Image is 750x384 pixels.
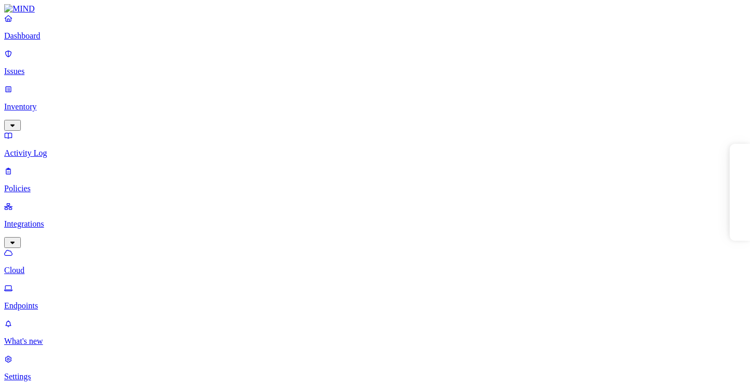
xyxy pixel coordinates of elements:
p: Cloud [4,266,746,275]
a: Cloud [4,248,746,275]
a: Dashboard [4,14,746,41]
a: MIND [4,4,746,14]
a: Policies [4,166,746,193]
p: Settings [4,372,746,381]
a: Endpoints [4,283,746,311]
a: What's new [4,319,746,346]
p: Policies [4,184,746,193]
a: Issues [4,49,746,76]
p: Integrations [4,219,746,229]
a: Settings [4,354,746,381]
p: Dashboard [4,31,746,41]
p: Endpoints [4,301,746,311]
img: MIND [4,4,35,14]
p: Activity Log [4,148,746,158]
a: Inventory [4,84,746,129]
a: Activity Log [4,131,746,158]
a: Integrations [4,202,746,246]
p: Issues [4,67,746,76]
p: Inventory [4,102,746,112]
p: What's new [4,337,746,346]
